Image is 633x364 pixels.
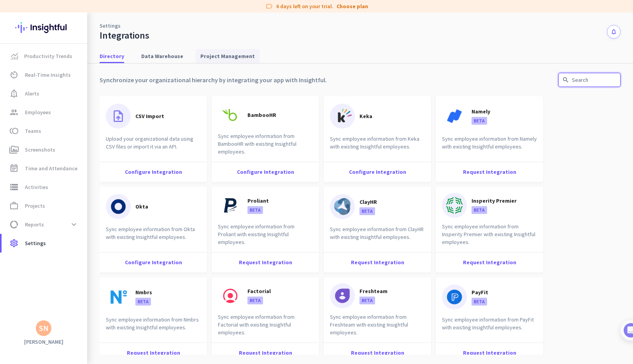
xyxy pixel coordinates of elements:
div: Sync employee information from Freshteam with existing Insightful employees. [324,313,431,343]
span: Real-Time Insights [25,70,71,80]
div: 1Add employees [14,133,141,145]
img: icon [106,194,131,219]
div: Configure Integration [100,162,207,182]
button: Tasks [117,243,156,274]
p: BETA [472,298,487,306]
div: Sync employee information from Nmbrs with existing Insightful employees. [100,316,207,340]
div: Request Integration [436,252,543,272]
div: [PERSON_NAME] from Insightful [43,84,128,92]
button: expand_more [67,217,81,231]
span: Reports [25,220,44,229]
a: work_outlineProjects [2,196,87,215]
div: Request Integration [100,343,207,363]
div: Request Integration [324,252,431,272]
div: Integrations [100,30,149,41]
div: Sync employee information from ClayHR with existing Insightful employees. [324,225,431,250]
a: data_usageReportsexpand_more [2,215,87,234]
a: av_timerReal-Time Insights [2,65,87,84]
p: BETA [135,298,151,306]
p: BETA [359,297,375,304]
i: data_usage [9,220,19,229]
span: Data Warehouse [141,52,183,60]
img: icon [106,284,131,309]
p: 4 steps [8,102,28,111]
p: CSV Import [135,112,164,120]
img: icon [330,194,355,219]
div: Sync employee information from PayFit with existing Insightful employees. [436,316,543,340]
a: Choose plan [337,2,368,10]
i: label [265,2,273,10]
p: BETA [247,206,263,214]
p: BETA [247,297,263,304]
img: icon [218,193,243,218]
a: Settings [100,22,121,30]
div: Add employees [30,136,132,143]
span: Alerts [25,89,39,98]
i: notifications [610,28,617,35]
p: BambooHR [247,111,276,119]
div: Sync employee information from Insperity Premier with existing Insightful employees. [436,223,543,252]
div: Request Integration [436,162,543,182]
div: Configure Integration [100,252,207,272]
div: SN [39,324,49,332]
i: group [9,108,19,117]
div: Sync employee information from Factorial with existing Insightful employees. [212,313,319,343]
a: storageActivities [2,178,87,196]
div: Request Integration [324,343,431,363]
div: Upload your organizational data using CSV files or import it via an API. [100,135,207,159]
p: Factorial [247,287,271,295]
img: icon [218,283,243,308]
img: icon [218,102,243,127]
a: notification_importantAlerts [2,84,87,103]
a: tollTeams [2,122,87,140]
i: toll [9,126,19,136]
i: perm_media [9,145,19,154]
p: About 10 minutes [99,102,148,111]
i: upload_file [111,109,125,123]
img: icon [442,193,467,218]
p: BETA [472,117,487,125]
p: Insperity Premier [472,197,517,205]
span: Employees [25,108,51,117]
div: Configure Integration [212,162,319,182]
p: Keka [359,112,372,120]
img: icon [442,104,467,129]
span: Settings [25,239,46,248]
input: Search [558,73,621,87]
button: Messages [39,243,78,274]
p: Namely [472,108,490,115]
p: Freshteam [359,287,388,295]
div: Request Integration [212,343,319,363]
button: Add your employees [30,187,105,203]
a: event_noteTime and Attendance [2,159,87,178]
div: Request Integration [436,343,543,363]
div: Sync employee information from Okta with existing Insightful employees. [100,225,207,250]
div: Sync employee information from Proliant with existing Insightful employees. [212,223,319,252]
div: Sync employee information from BambooHR with existing Insightful employees. [212,132,319,162]
a: settingsSettings [2,234,87,253]
span: Time and Attendance [25,164,77,173]
i: settings [9,239,19,248]
span: Screenshots [25,145,55,154]
span: Help [91,263,103,268]
p: Synchronize your organizational hierarchy by integrating your app with Insightful. [100,75,327,85]
img: icon [442,284,467,309]
div: Close [137,3,151,17]
i: notification_important [9,89,19,98]
p: PayFit [472,288,488,296]
img: icon [330,104,355,129]
img: icon [330,283,355,308]
div: 🎊 Welcome to Insightful! 🎊 [11,30,145,58]
span: Messages [45,263,72,268]
div: Initial tracking settings and how to edit them [30,224,132,240]
p: BETA [472,206,487,214]
div: Request Integration [212,252,319,272]
img: Profile image for Tamara [28,81,40,94]
i: event_note [9,164,19,173]
p: BETA [359,207,375,215]
div: It's time to add your employees! This is crucial since Insightful will start collecting their act... [30,148,135,181]
span: Tasks [128,263,144,268]
span: Productivity Trends [24,51,72,61]
i: av_timer [9,70,19,80]
i: work_outline [9,201,19,210]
